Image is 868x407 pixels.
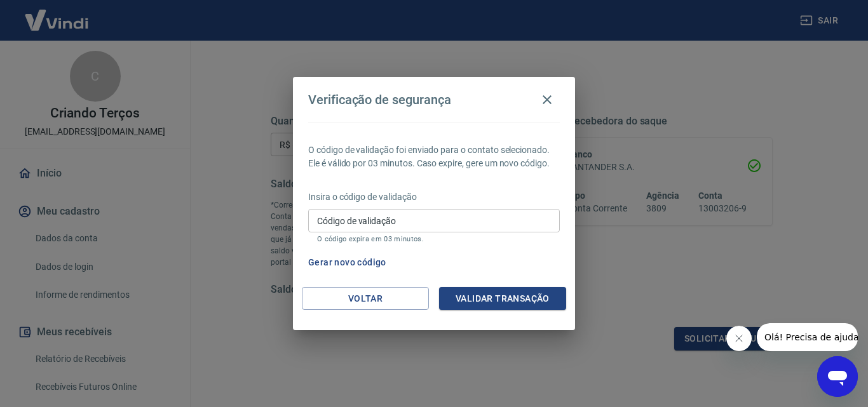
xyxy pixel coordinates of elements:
[8,9,107,19] span: Olá! Precisa de ajuda?
[317,235,551,243] p: O código expira em 03 minutos.
[308,92,451,107] h4: Verificação de segurança
[439,287,566,310] button: Validar transação
[303,251,391,274] button: Gerar novo código
[726,326,752,351] iframe: Fechar mensagem
[302,287,429,310] button: Voltar
[757,323,858,351] iframe: Mensagem da empresa
[308,190,560,204] p: Insira o código de validação
[817,356,858,397] iframe: Botão para abrir a janela de mensagens
[308,143,560,170] p: O código de validação foi enviado para o contato selecionado. Ele é válido por 03 minutos. Caso e...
